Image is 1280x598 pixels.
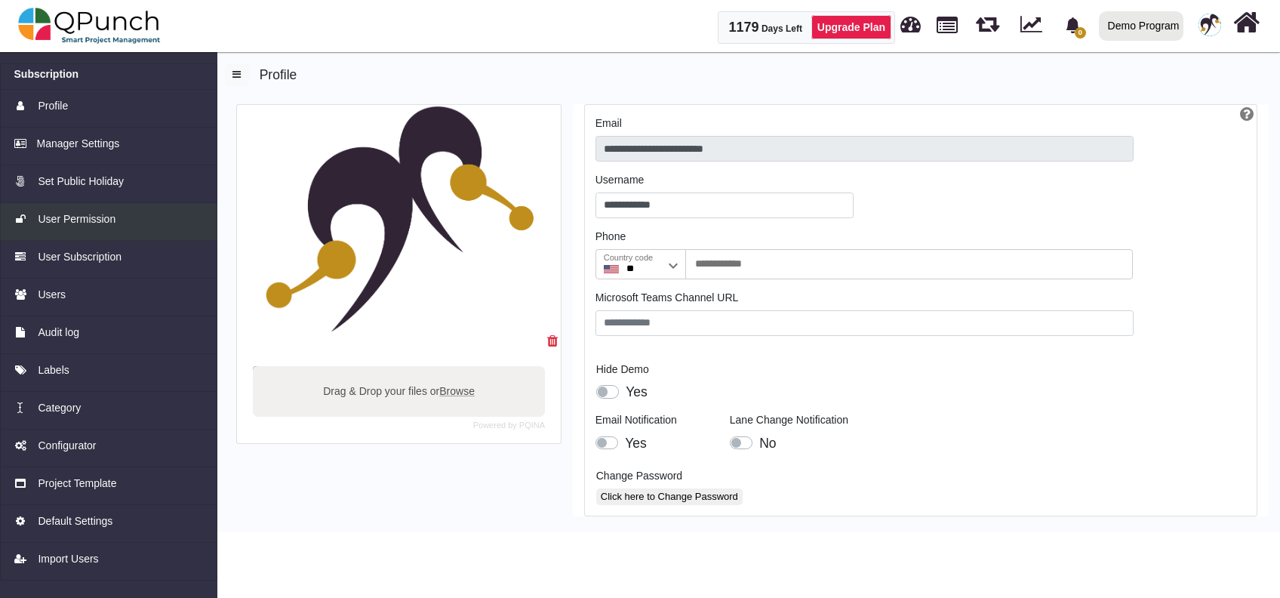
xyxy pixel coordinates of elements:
[595,116,1134,136] legend: Email
[596,489,743,505] button: Click here to Change Password
[1092,1,1189,51] a: Demo Program
[811,15,891,39] a: Upgrade Plan
[439,384,475,396] span: Browse
[38,325,78,341] span: Audit log
[1075,27,1086,39] span: 0
[1189,1,1230,49] a: avatar
[38,438,96,454] span: Configurator
[937,10,958,33] span: Projects
[38,287,66,303] span: Users
[1056,1,1093,48] a: bell fill0
[38,476,116,492] span: Project Template
[1198,14,1221,36] img: avatar
[604,251,653,264] label: Country code
[900,9,921,32] span: Dashboard
[1065,17,1081,33] svg: bell fill
[595,229,1134,249] legend: Phone
[595,290,1134,310] legend: Microsoft Teams Channel URL
[762,23,802,34] span: Days Left
[38,211,115,227] span: User Permission
[626,382,648,402] label: Yes
[547,334,558,348] i: Delete
[38,98,68,114] span: Profile
[14,68,79,81] h6: Subscription
[595,172,854,193] legend: Username
[38,551,98,567] span: Import Users
[38,174,124,190] span: Set Public Holiday
[625,433,647,453] label: Yes
[1238,102,1257,126] a: Help
[18,3,161,48] img: qpunch-sp.fa6292f.png
[595,412,730,433] legend: Email Notification
[728,20,758,35] span: 1179
[1198,14,1221,36] span: Demo Support
[237,105,561,331] img: Paris
[38,513,112,529] span: Default Settings
[1060,11,1086,39] div: Notification
[1233,8,1260,37] i: Home
[585,357,697,383] label: Hide Demo
[759,433,776,453] label: No
[585,464,753,489] label: Change Password
[38,249,122,265] span: User Subscription
[38,362,69,378] span: Labels
[38,400,81,416] span: Category
[1108,13,1180,39] div: Demo Program
[472,422,544,429] a: Powered by PQINA
[1013,1,1056,51] div: Dynamic Report
[37,136,120,152] span: Manager Settings
[318,378,480,404] label: Drag & Drop your files or
[730,412,898,433] legend: Lane Change Notification
[976,8,999,32] span: Sprints
[225,63,1269,83] h5: Profile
